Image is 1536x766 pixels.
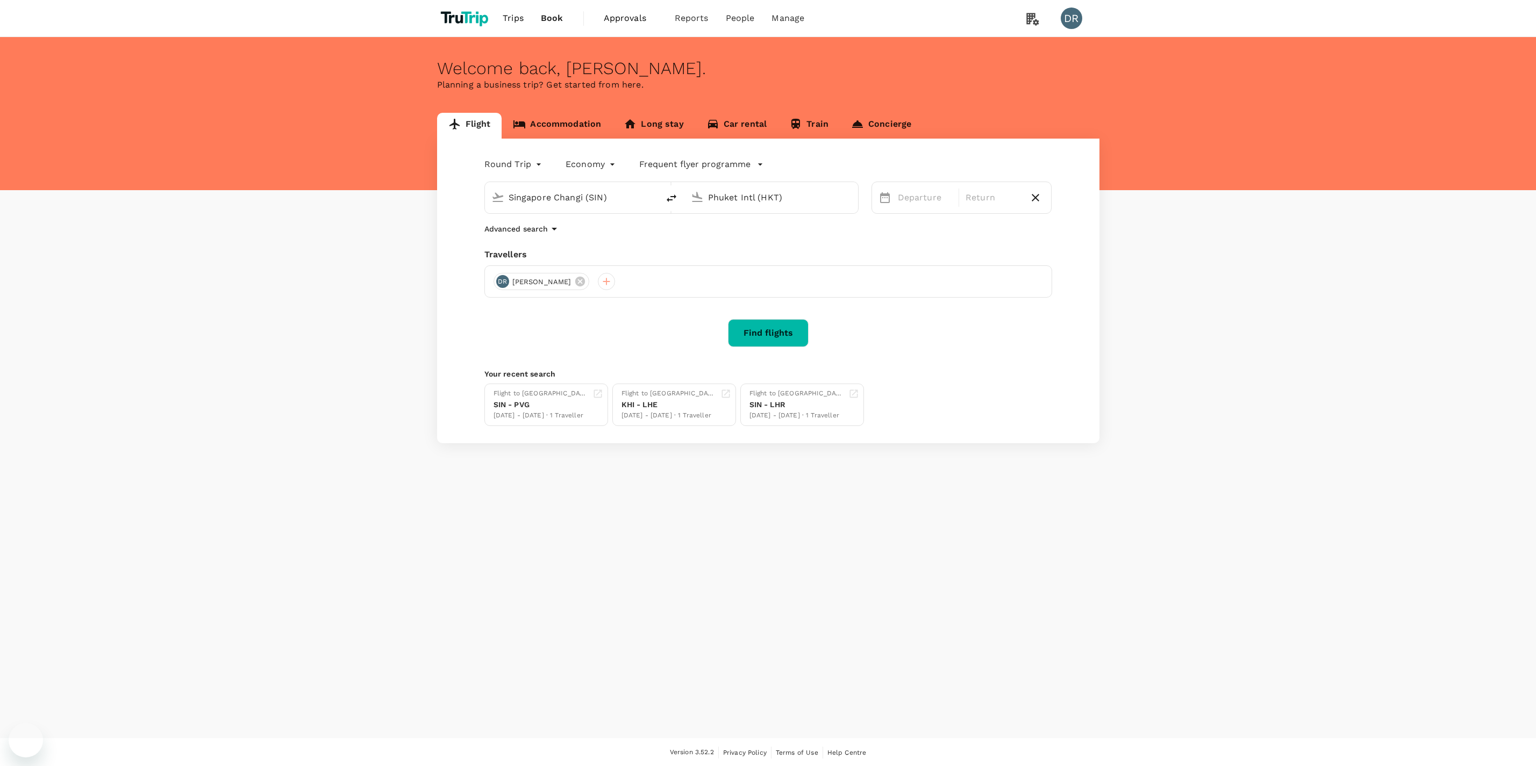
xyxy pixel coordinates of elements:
[612,113,695,139] a: Long stay
[621,388,716,399] div: Flight to [GEOGRAPHIC_DATA]
[851,196,853,198] button: Open
[484,368,1052,379] p: Your recent search
[437,6,495,30] img: TruTrip logo
[506,277,578,287] span: [PERSON_NAME]
[749,388,844,399] div: Flight to [GEOGRAPHIC_DATA]
[621,410,716,421] div: [DATE] - [DATE] · 1 Traveller
[494,388,588,399] div: Flight to [GEOGRAPHIC_DATA]
[749,399,844,410] div: SIN - LHR
[496,275,509,288] div: DR
[749,410,844,421] div: [DATE] - [DATE] · 1 Traveller
[494,273,590,290] div: DR[PERSON_NAME]
[1061,8,1082,29] div: DR
[484,156,545,173] div: Round Trip
[771,12,804,25] span: Manage
[604,12,658,25] span: Approvals
[541,12,563,25] span: Book
[639,158,751,171] p: Frequent flyer programme
[639,158,763,171] button: Frequent flyer programme
[695,113,778,139] a: Car rental
[840,113,923,139] a: Concierge
[437,78,1099,91] p: Planning a business trip? Get started from here.
[484,248,1052,261] div: Travellers
[728,319,809,347] button: Find flights
[509,189,636,206] input: Depart from
[776,749,818,756] span: Terms of Use
[651,196,653,198] button: Open
[621,399,716,410] div: KHI - LHE
[566,156,618,173] div: Economy
[503,12,524,25] span: Trips
[484,222,561,235] button: Advanced search
[708,189,835,206] input: Going to
[723,749,767,756] span: Privacy Policy
[776,747,818,758] a: Terms of Use
[659,185,684,211] button: delete
[898,191,952,204] p: Departure
[827,749,867,756] span: Help Centre
[437,59,1099,78] div: Welcome back , [PERSON_NAME] .
[966,191,1020,204] p: Return
[778,113,840,139] a: Train
[827,747,867,758] a: Help Centre
[494,399,588,410] div: SIN - PVG
[723,747,767,758] a: Privacy Policy
[494,410,588,421] div: [DATE] - [DATE] · 1 Traveller
[437,113,502,139] a: Flight
[484,223,548,234] p: Advanced search
[9,723,43,757] iframe: Button to launch messaging window
[675,12,709,25] span: Reports
[670,747,714,758] span: Version 3.52.2
[502,113,612,139] a: Accommodation
[726,12,755,25] span: People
